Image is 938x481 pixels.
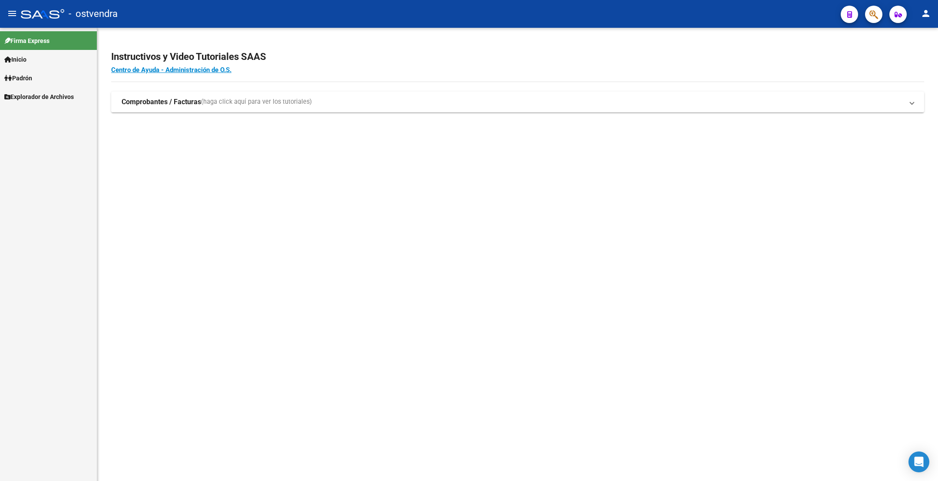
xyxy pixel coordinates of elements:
mat-expansion-panel-header: Comprobantes / Facturas(haga click aquí para ver los tutoriales) [111,92,924,112]
strong: Comprobantes / Facturas [122,97,201,107]
mat-icon: person [921,8,931,19]
span: - ostvendra [69,4,118,23]
mat-icon: menu [7,8,17,19]
span: Explorador de Archivos [4,92,74,102]
span: Firma Express [4,36,50,46]
span: Padrón [4,73,32,83]
span: Inicio [4,55,26,64]
div: Open Intercom Messenger [908,451,929,472]
span: (haga click aquí para ver los tutoriales) [201,97,312,107]
a: Centro de Ayuda - Administración de O.S. [111,66,231,74]
h2: Instructivos y Video Tutoriales SAAS [111,49,924,65]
